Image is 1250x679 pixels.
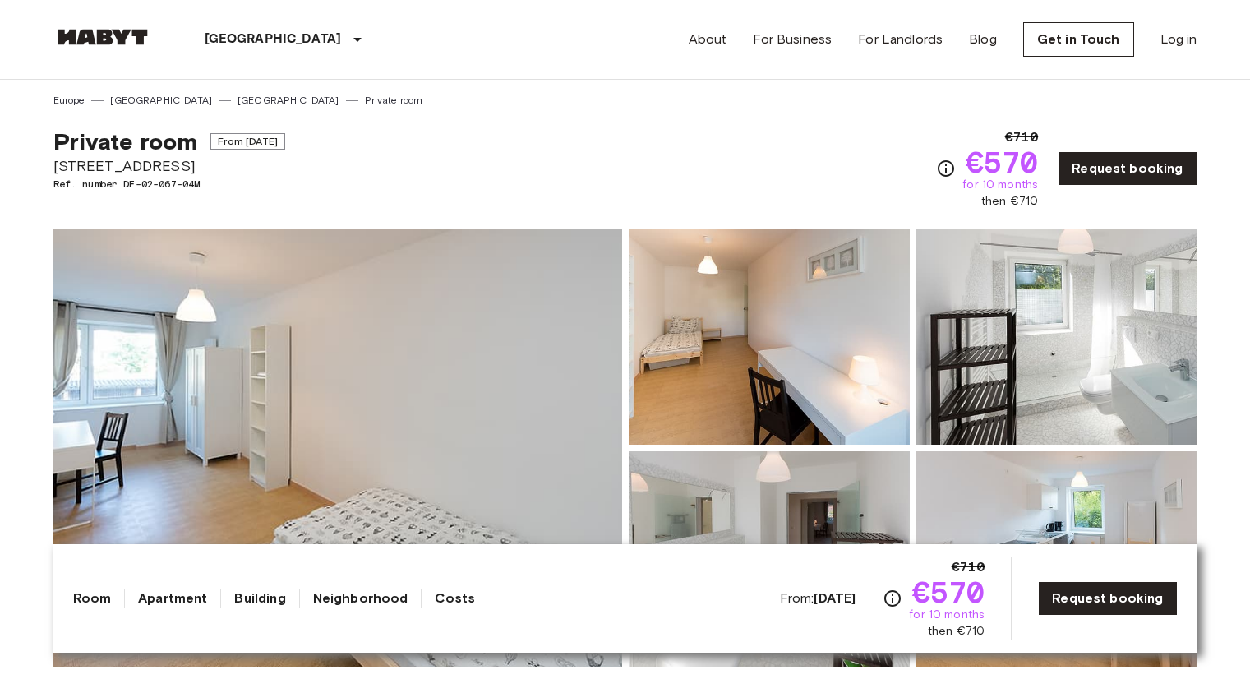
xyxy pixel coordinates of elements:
span: From [DATE] [210,133,285,150]
span: then €710 [981,193,1038,210]
img: Marketing picture of unit DE-02-067-04M [53,229,622,667]
a: Log in [1160,30,1197,49]
a: Costs [435,589,475,608]
span: €570 [966,147,1039,177]
span: €570 [912,577,985,607]
a: Neighborhood [313,589,408,608]
img: Picture of unit DE-02-067-04M [916,229,1197,445]
a: Request booking [1058,151,1197,186]
a: About [689,30,727,49]
span: €710 [1005,127,1039,147]
svg: Check cost overview for full price breakdown. Please note that discounts apply to new joiners onl... [936,159,956,178]
a: For Business [753,30,832,49]
svg: Check cost overview for full price breakdown. Please note that discounts apply to new joiners onl... [883,589,902,608]
a: Request booking [1038,581,1177,616]
img: Habyt [53,29,152,45]
span: From: [780,589,856,607]
span: Private room [53,127,198,155]
span: for 10 months [909,607,985,623]
a: Room [73,589,112,608]
img: Picture of unit DE-02-067-04M [916,451,1197,667]
a: For Landlords [858,30,943,49]
img: Picture of unit DE-02-067-04M [629,229,910,445]
p: [GEOGRAPHIC_DATA] [205,30,342,49]
b: [DATE] [814,590,856,606]
span: for 10 months [962,177,1038,193]
a: Blog [969,30,997,49]
img: Picture of unit DE-02-067-04M [629,451,910,667]
span: then €710 [928,623,985,640]
span: Ref. number DE-02-067-04M [53,177,285,192]
a: [GEOGRAPHIC_DATA] [238,93,339,108]
a: Building [234,589,285,608]
span: €710 [952,557,985,577]
a: Private room [365,93,423,108]
a: Europe [53,93,85,108]
a: Apartment [138,589,207,608]
a: [GEOGRAPHIC_DATA] [110,93,212,108]
span: [STREET_ADDRESS] [53,155,285,177]
a: Get in Touch [1023,22,1134,57]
